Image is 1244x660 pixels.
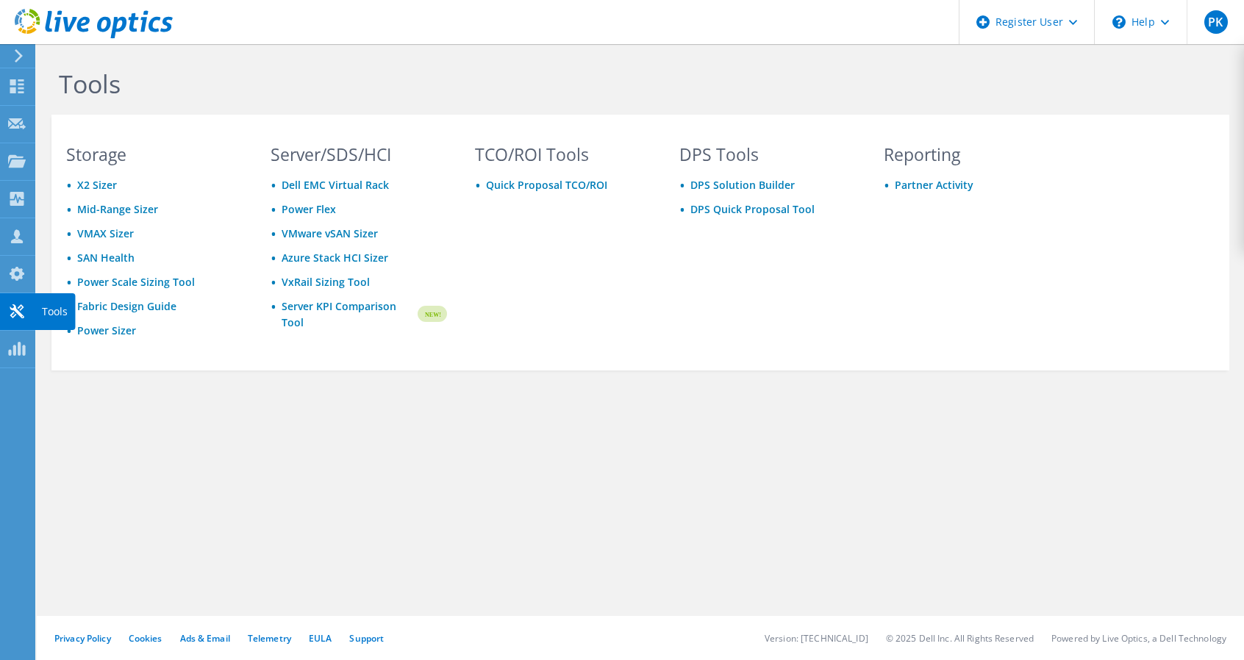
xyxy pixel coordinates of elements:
[309,632,332,645] a: EULA
[77,226,134,240] a: VMAX Sizer
[77,275,195,289] a: Power Scale Sizing Tool
[895,178,973,192] a: Partner Activity
[77,178,117,192] a: X2 Sizer
[679,146,856,162] h3: DPS Tools
[1112,15,1126,29] svg: \n
[77,323,136,337] a: Power Sizer
[66,146,243,162] h3: Storage
[282,202,336,216] a: Power Flex
[475,146,651,162] h3: TCO/ROI Tools
[77,251,135,265] a: SAN Health
[271,146,447,162] h3: Server/SDS/HCI
[349,632,384,645] a: Support
[415,297,447,331] img: new-badge.svg
[886,632,1034,645] li: © 2025 Dell Inc. All Rights Reserved
[486,178,607,192] a: Quick Proposal TCO/ROI
[884,146,1060,162] h3: Reporting
[690,202,815,216] a: DPS Quick Proposal Tool
[180,632,230,645] a: Ads & Email
[282,251,388,265] a: Azure Stack HCI Sizer
[54,632,111,645] a: Privacy Policy
[1051,632,1226,645] li: Powered by Live Optics, a Dell Technology
[59,68,1051,99] h1: Tools
[282,226,378,240] a: VMware vSAN Sizer
[129,632,162,645] a: Cookies
[282,298,415,331] a: Server KPI Comparison Tool
[765,632,868,645] li: Version: [TECHNICAL_ID]
[282,178,389,192] a: Dell EMC Virtual Rack
[248,632,291,645] a: Telemetry
[77,202,158,216] a: Mid-Range Sizer
[77,299,176,313] a: Fabric Design Guide
[690,178,795,192] a: DPS Solution Builder
[282,275,370,289] a: VxRail Sizing Tool
[1204,10,1228,34] span: PK
[35,293,75,330] div: Tools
